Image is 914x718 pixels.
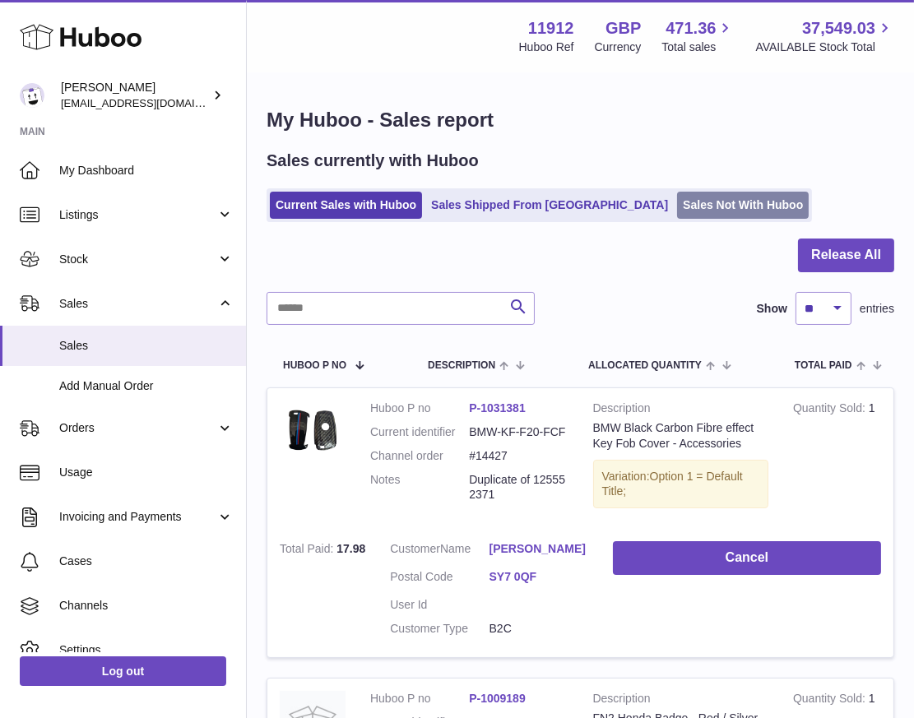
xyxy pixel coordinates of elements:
span: Sales [59,338,234,354]
span: Orders [59,420,216,436]
span: Description [428,360,495,371]
span: My Dashboard [59,163,234,178]
strong: Quantity Sold [793,401,869,419]
h2: Sales currently with Huboo [267,150,479,172]
strong: Description [593,691,769,711]
span: Channels [59,598,234,614]
span: Cases [59,554,234,569]
a: P-1031381 [469,401,526,415]
div: Huboo Ref [519,39,574,55]
dd: #14427 [469,448,568,464]
dd: B2C [489,621,588,637]
span: 17.98 [336,542,365,555]
span: Customer [390,542,440,555]
h1: My Huboo - Sales report [267,107,894,133]
button: Cancel [613,541,881,575]
img: Photoroom-20240423_173641_29.jpg [280,401,346,460]
dt: Huboo P no [370,691,469,706]
span: Stock [59,252,216,267]
span: AVAILABLE Stock Total [755,39,894,55]
a: SY7 0QF [489,569,588,585]
span: ALLOCATED Quantity [588,360,702,371]
dd: BMW-KF-F20-FCF [469,424,568,440]
a: P-1009189 [469,692,526,705]
div: BMW Black Carbon Fibre effect Key Fob Cover - Accessories [593,420,769,452]
dt: Huboo P no [370,401,469,416]
strong: Total Paid [280,542,336,559]
button: Release All [798,239,894,272]
strong: Quantity Sold [793,692,869,709]
a: Log out [20,656,226,686]
span: [EMAIL_ADDRESS][DOMAIN_NAME] [61,96,242,109]
label: Show [757,301,787,317]
dt: Customer Type [390,621,489,637]
a: Sales Not With Huboo [677,192,809,219]
div: [PERSON_NAME] [61,80,209,111]
td: 1 [781,388,893,529]
strong: GBP [605,17,641,39]
span: Add Manual Order [59,378,234,394]
span: Listings [59,207,216,223]
span: Usage [59,465,234,480]
dt: Channel order [370,448,469,464]
a: Sales Shipped From [GEOGRAPHIC_DATA] [425,192,674,219]
span: Invoicing and Payments [59,509,216,525]
a: 471.36 Total sales [661,17,735,55]
span: Settings [59,642,234,658]
span: Option 1 = Default Title; [602,470,743,498]
span: Total sales [661,39,735,55]
a: [PERSON_NAME] [489,541,588,557]
dt: User Id [390,597,489,613]
span: 471.36 [666,17,716,39]
span: Huboo P no [283,360,346,371]
span: Sales [59,296,216,312]
img: info@carbonmyride.com [20,83,44,108]
strong: Description [593,401,769,420]
dt: Current identifier [370,424,469,440]
span: entries [860,301,894,317]
dt: Notes [370,472,469,503]
span: 37,549.03 [802,17,875,39]
dt: Postal Code [390,569,489,589]
div: Currency [595,39,642,55]
div: Variation: [593,460,769,509]
dt: Name [390,541,489,561]
p: Duplicate of 125552371 [469,472,568,503]
span: Total paid [795,360,852,371]
strong: 11912 [528,17,574,39]
a: Current Sales with Huboo [270,192,422,219]
a: 37,549.03 AVAILABLE Stock Total [755,17,894,55]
